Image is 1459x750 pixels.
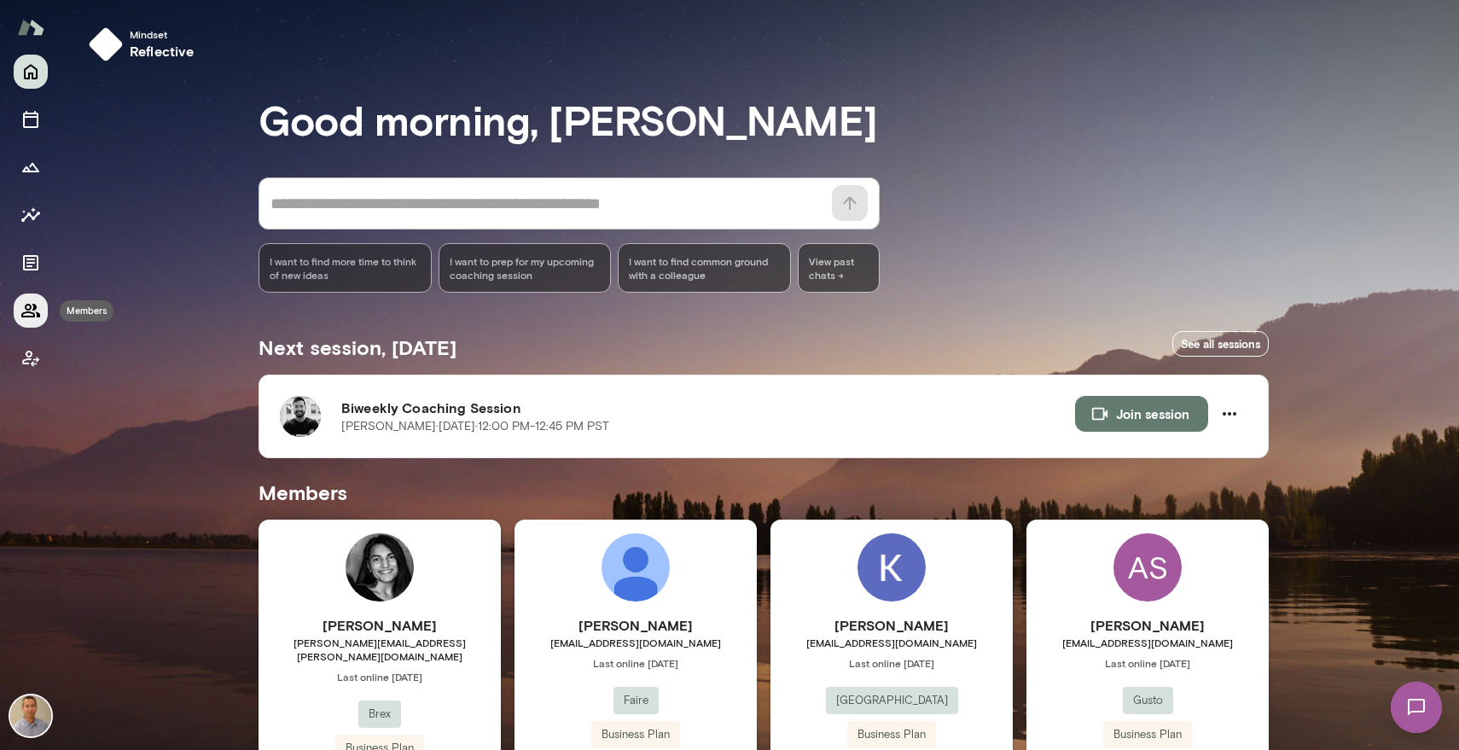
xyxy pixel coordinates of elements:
span: Last online [DATE] [770,656,1013,670]
span: I want to find more time to think of new ideas [270,254,421,282]
span: Gusto [1123,692,1173,709]
img: Ambika Kumar [346,533,414,602]
span: I want to prep for my upcoming coaching session [450,254,601,282]
h6: [PERSON_NAME] [1026,615,1269,636]
img: Kevin Rippon [857,533,926,602]
button: Documents [14,246,48,280]
h6: [PERSON_NAME] [514,615,757,636]
button: Home [14,55,48,89]
h5: Next session, [DATE] [259,334,456,361]
span: I want to find common ground with a colleague [629,254,780,282]
h5: Members [259,479,1269,506]
button: Join session [1075,396,1208,432]
div: I want to find more time to think of new ideas [259,243,432,293]
img: Kevin Au [10,695,51,736]
span: Business Plan [1103,726,1192,743]
span: Business Plan [847,726,936,743]
span: Last online [DATE] [514,656,757,670]
span: [EMAIL_ADDRESS][DOMAIN_NAME] [1026,636,1269,649]
span: Last online [DATE] [259,670,501,683]
span: [EMAIL_ADDRESS][DOMAIN_NAME] [770,636,1013,649]
div: Members [60,300,113,322]
button: Mindsetreflective [82,20,208,68]
div: AS [1113,533,1182,602]
span: [EMAIL_ADDRESS][DOMAIN_NAME] [514,636,757,649]
span: View past chats -> [798,243,880,293]
button: Sessions [14,102,48,137]
span: [GEOGRAPHIC_DATA] [826,692,958,709]
img: Mento [17,11,44,44]
button: Insights [14,198,48,232]
h3: Good morning, [PERSON_NAME] [259,96,1269,143]
img: Lauren Blake [602,533,670,602]
h6: reflective [130,41,195,61]
img: mindset [89,27,123,61]
a: See all sessions [1172,331,1269,358]
h6: [PERSON_NAME] [259,615,501,636]
button: Client app [14,341,48,375]
button: Growth Plan [14,150,48,184]
h6: Biweekly Coaching Session [341,398,1075,418]
h6: [PERSON_NAME] [770,615,1013,636]
div: I want to prep for my upcoming coaching session [439,243,612,293]
span: Mindset [130,27,195,41]
span: [PERSON_NAME][EMAIL_ADDRESS][PERSON_NAME][DOMAIN_NAME] [259,636,501,663]
span: Last online [DATE] [1026,656,1269,670]
p: [PERSON_NAME] · [DATE] · 12:00 PM-12:45 PM PST [341,418,609,435]
button: Members [14,294,48,328]
span: Business Plan [591,726,680,743]
div: I want to find common ground with a colleague [618,243,791,293]
span: Faire [613,692,659,709]
span: Brex [358,706,401,723]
